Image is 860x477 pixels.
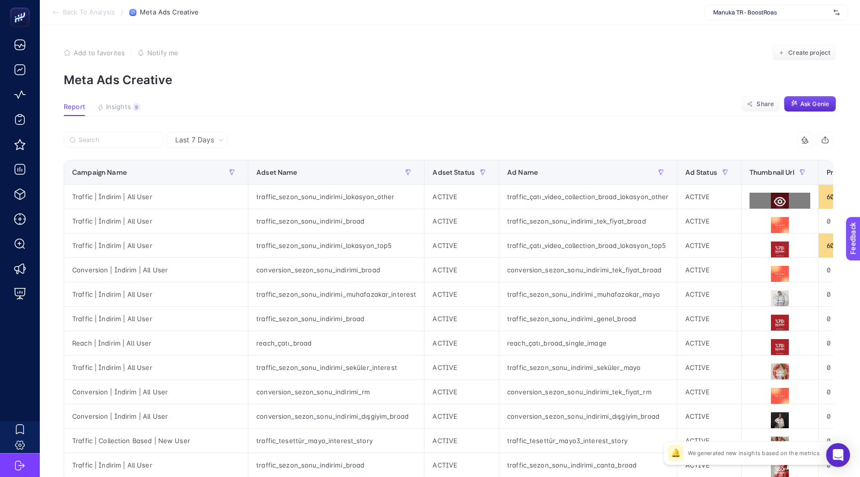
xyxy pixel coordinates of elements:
div: ACTIVE [677,356,741,379]
div: traffic_sezon_sonu_indirimi_seküler_interest [248,356,424,379]
div: ACTIVE [425,331,499,355]
div: Reach | İndirim | All User [64,331,248,355]
div: Open Intercom Messenger [826,443,850,467]
button: Share [741,96,780,112]
div: traffic_sezon_sonu_indirimi_broad [248,307,424,331]
div: ACTIVE [425,258,499,282]
div: conversion_sezon_sonu_indirimi_dışgiyim_broad [248,404,424,428]
div: Conversion | İndirim | All User [64,404,248,428]
div: traffic_sezon_sonu_indirimi_lokasyon_top5 [248,234,424,257]
button: Notify me [137,49,178,57]
div: Traffic | İndirim | All User [64,453,248,477]
div: conversion_sezon_sonu_indirimi_dışgiyim_broad [499,404,677,428]
div: 9 [133,103,140,111]
span: Notify me [147,49,178,57]
span: Feedback [6,3,38,11]
div: ACTIVE [425,404,499,428]
div: ACTIVE [425,380,499,404]
div: Conversion | İndirim | All User [64,258,248,282]
div: traffic_sezon_sonu_indirimi_seküler_mayo [499,356,677,379]
div: ACTIVE [425,209,499,233]
button: Ask Genie [784,96,836,112]
div: ACTIVE [677,185,741,209]
div: ACTIVE [677,209,741,233]
span: Back To Analysis [63,8,115,16]
div: ACTIVE [425,282,499,306]
div: traffic_sezon_sonu_indirimi_broad [248,209,424,233]
div: ACTIVE [677,331,741,355]
div: ACTIVE [425,429,499,453]
div: conversion_sezon_sonu_indirimi_tek_fiyat_broad [499,258,677,282]
span: Adset Status [432,168,475,176]
div: traffic_sezon_sonu_indirimi_canta_broad [499,453,677,477]
div: ACTIVE [425,234,499,257]
span: Ask Genie [800,100,829,108]
button: Create project [772,45,836,61]
img: svg%3e [834,7,840,17]
span: Manuka TR - BoostRoas [713,8,830,16]
span: Adset Name [256,168,297,176]
span: Thumbnail Url [750,168,794,176]
span: Report [64,103,85,111]
div: reach_çatı_broad [248,331,424,355]
span: Share [756,100,774,108]
button: Add to favorites [64,49,125,57]
span: Create project [788,49,830,57]
div: Conversion | İndirim | All User [64,380,248,404]
span: Last 7 Days [175,135,214,145]
div: traffic_sezon_sonu_indirimi_genel_broad [499,307,677,331]
div: ACTIVE [425,185,499,209]
div: ACTIVE [677,307,741,331]
div: traffic_sezon_sonu_indirimi_broad [248,453,424,477]
div: ACTIVE [425,453,499,477]
div: ACTIVE [425,307,499,331]
span: Ad Name [507,168,538,176]
div: ACTIVE [677,234,741,257]
div: Traffic | İndirim | All User [64,185,248,209]
div: ACTIVE [677,453,741,477]
p: We generated new insights based on the metrics [688,449,820,457]
div: traffic_sezon_sonu_indirimi_muhafazakar_interest [248,282,424,306]
div: Traffic | İndirim | All User [64,356,248,379]
div: 🔔 [668,445,684,461]
span: Add to favorites [74,49,125,57]
div: traffic_tesettür_mayo_interest_story [248,429,424,453]
div: traffic_çatı_video_collection_broad_lokasyon_top5 [499,234,677,257]
div: ACTIVE [677,258,741,282]
div: Traffic | İndirim | All User [64,307,248,331]
span: Campaign Name [72,168,127,176]
div: ACTIVE [425,356,499,379]
div: Traffic | Collection Based | New User [64,429,248,453]
div: ACTIVE [677,404,741,428]
input: Search [79,136,157,144]
div: conversion_sezon_sonu_indirimi_rm [248,380,424,404]
span: Insights [106,103,131,111]
div: Traffic | İndirim | All User [64,209,248,233]
div: ACTIVE [677,282,741,306]
span: / [121,8,123,16]
span: Meta Ads Creative [140,8,199,16]
div: traffic_sezon_sonu_indirimi_muhafazakar_mayo [499,282,677,306]
div: ACTIVE [677,380,741,404]
div: conversion_sezon_sonu_indirimi_broad [248,258,424,282]
div: Traffic | İndirim | All User [64,282,248,306]
div: traffic_sezon_sonu_indirimi_tek_fiyat_broad [499,209,677,233]
p: Meta Ads Creative [64,73,836,87]
div: ACTIVE [677,429,741,453]
div: reach_çatı_broad_single_image [499,331,677,355]
div: Traffic | İndirim | All User [64,234,248,257]
div: traffic_çatı_video_collection_broad_lokasyon_other [499,185,677,209]
div: traffic_sezon_sonu_indirimi_lokasyon_other [248,185,424,209]
div: conversion_sezon_sonu_indirimi_tek_fiyat_rm [499,380,677,404]
div: traffic_tesettür_mayo3_interest_story [499,429,677,453]
span: Ad Status [685,168,717,176]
